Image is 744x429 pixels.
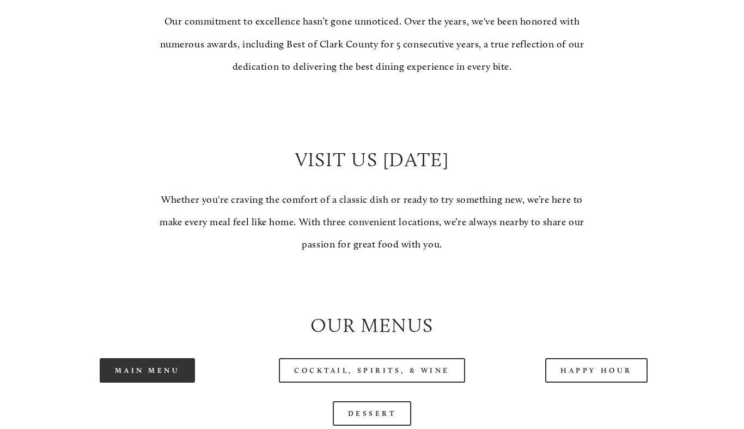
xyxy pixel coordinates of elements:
[333,401,412,426] a: Dessert
[45,312,699,340] h2: Our Menus
[100,358,195,383] a: Main Menu
[279,358,465,383] a: Cocktail, Spirits, & Wine
[157,189,587,256] p: Whether you're craving the comfort of a classic dish or ready to try something new, we’re here to...
[545,358,648,383] a: Happy Hour
[157,146,587,174] h2: Visit Us [DATE]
